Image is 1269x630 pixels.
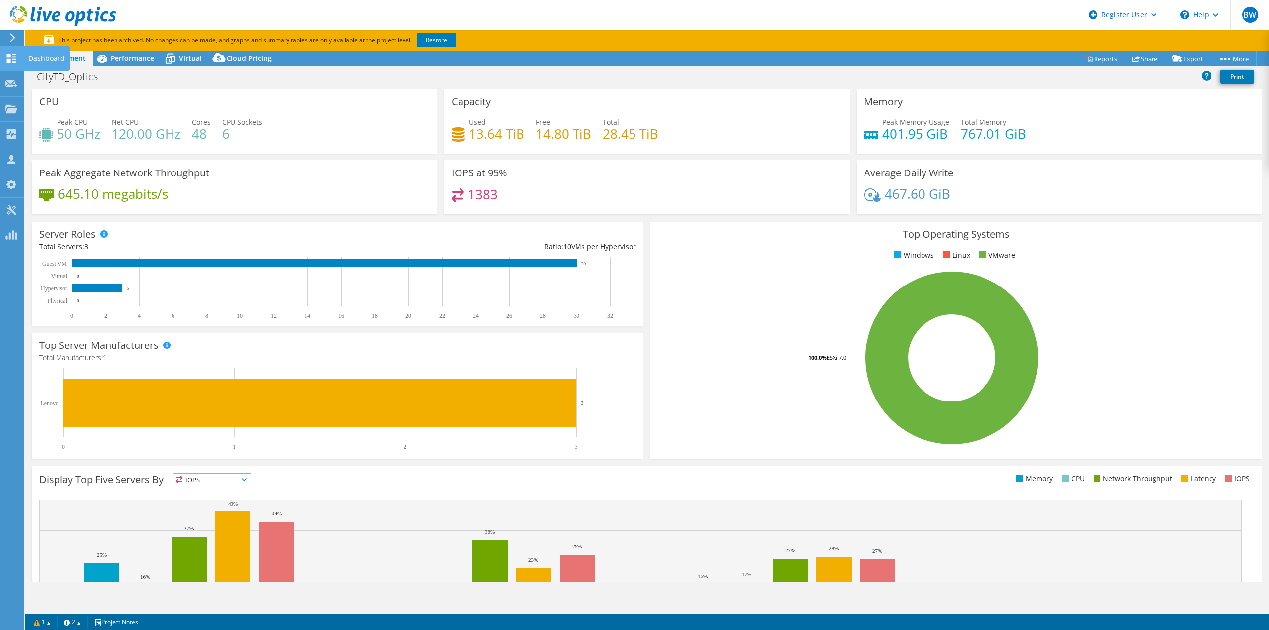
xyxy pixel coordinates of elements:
text: 12 [271,312,277,319]
text: 49% [228,501,238,507]
h4: 767.01 GiB [961,128,1026,139]
h3: Server Roles [39,229,96,240]
text: 27% [785,547,795,553]
text: 3 [127,286,130,291]
span: IOPS [173,474,251,486]
text: 32 [607,312,613,319]
span: Used [469,117,486,127]
text: 10 [237,312,243,319]
h4: 645.10 megabits/s [58,188,168,199]
li: Windows [892,250,934,261]
tspan: ESXi 7.0 [827,354,846,361]
span: Performance [111,54,154,63]
li: VMware [977,250,1015,261]
text: 16 [338,312,344,319]
h3: Top Server Manufacturers [39,340,159,351]
text: 18 [372,312,378,319]
span: Cloud Pricing [227,54,272,63]
text: Physical [47,297,67,304]
h4: 14.80 TiB [536,128,591,139]
text: Virtual [51,273,68,280]
h3: IOPS at 95% [452,168,507,178]
text: 2 [104,312,107,319]
text: 22 [439,312,445,319]
h4: Total Manufacturers: [39,352,636,363]
h4: 1383 [468,189,498,200]
li: Latency [1179,473,1216,484]
h4: 48 [192,128,211,139]
text: 2 [404,443,406,450]
text: 30 [581,261,586,266]
text: 12% [441,581,451,587]
div: Ratio: VMs per Hypervisor [338,241,636,252]
p: This project has been archived. No changes can be made, and graphs and summary tables are only av... [44,35,529,46]
a: Print [1220,70,1254,84]
text: 8 [205,312,208,319]
text: 27% [872,548,882,554]
svg: \n [1180,10,1189,19]
text: 4 [138,312,141,319]
text: 17% [742,572,751,577]
text: Lenovo [40,400,58,407]
text: Hypervisor [41,285,67,292]
h4: 13.64 TiB [469,128,524,139]
text: 14 [304,312,310,319]
li: CPU [1059,473,1085,484]
span: Virtual [179,54,202,63]
a: 1 [27,616,58,628]
h4: 401.95 GiB [882,128,949,139]
span: Peak Memory Usage [882,117,949,127]
a: Share [1125,51,1165,66]
text: 16% [698,573,708,579]
li: Memory [1014,473,1053,484]
h3: CPU [39,96,59,107]
h4: 50 GHz [57,128,100,139]
text: 28 [540,312,546,319]
text: 29% [572,543,582,549]
text: 3 [581,400,584,406]
text: 0 [77,274,79,279]
h3: Peak Aggregate Network Throughput [39,168,209,178]
h1: CityTD_Optics [32,71,113,82]
text: 1 [233,443,236,450]
li: Linux [940,250,970,261]
span: Peak CPU [57,117,88,127]
text: Guest VM [42,260,67,267]
h3: Top Operating Systems [658,229,1255,240]
span: Net CPU [112,117,139,127]
span: Total [603,117,619,127]
span: 1 [103,353,107,362]
span: Free [536,117,550,127]
h3: Average Daily Write [864,168,953,178]
a: Restore [417,33,456,47]
span: 10 [563,242,571,251]
text: 28% [829,545,839,551]
h4: 6 [222,128,262,139]
text: 0 [62,443,65,450]
a: Reports [1078,51,1125,66]
text: 25% [97,552,107,558]
a: 2 [57,616,88,628]
span: BW [1242,7,1258,23]
li: IOPS [1222,473,1250,484]
text: 16% [140,574,150,580]
li: Network Throughput [1091,473,1172,484]
text: 23% [528,557,538,563]
text: 24 [473,312,479,319]
h4: 28.45 TiB [603,128,658,139]
text: 36% [485,529,495,535]
h4: 467.60 GiB [885,188,950,199]
text: 6 [172,312,174,319]
text: 0 [70,312,73,319]
span: Total Memory [961,117,1006,127]
span: 3 [84,242,88,251]
h3: Capacity [452,96,491,107]
text: 0 [77,298,79,303]
text: 37% [184,525,194,531]
text: 44% [272,511,282,516]
text: 26 [506,312,512,319]
tspan: 100.0% [808,354,827,361]
a: More [1211,51,1257,66]
div: Dashboard [23,46,70,71]
a: Export [1165,51,1211,66]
